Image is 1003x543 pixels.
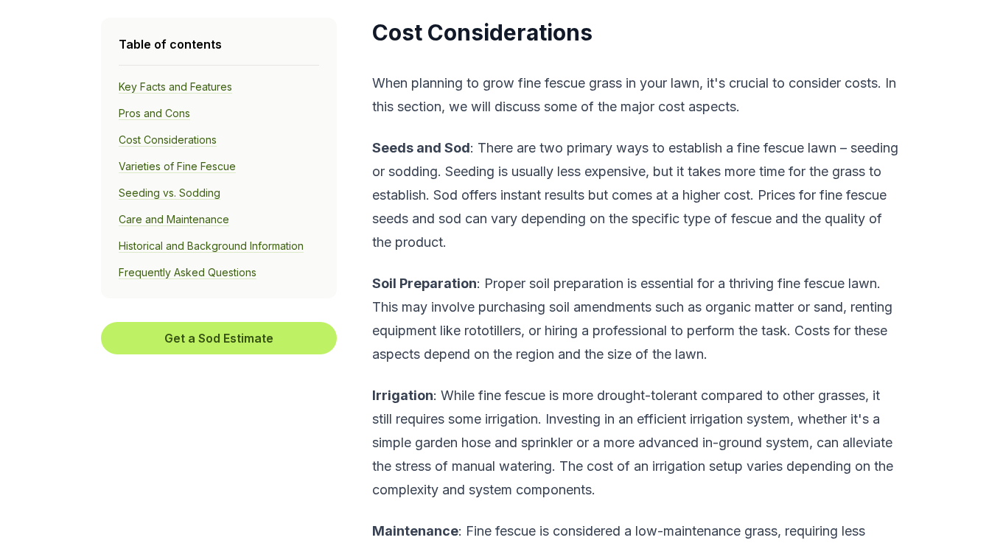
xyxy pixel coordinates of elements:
b: Maintenance [372,523,458,539]
a: Frequently Asked Questions [119,266,256,279]
a: Pros and Cons [119,107,190,120]
a: Care and Maintenance [119,213,229,226]
p: : While fine fescue is more drought-tolerant compared to other grasses, it still requires some ir... [372,384,899,502]
a: Varieties of Fine Fescue [119,160,236,173]
p: When planning to grow fine fescue grass in your lawn, it's crucial to consider costs. In this sec... [372,71,899,119]
h4: Table of contents [119,35,319,53]
h2: Cost Considerations [372,18,899,48]
b: Seeds and Sod [372,140,470,155]
b: Irrigation [372,388,433,403]
a: Cost Considerations [119,133,217,147]
b: Soil Preparation [372,276,477,291]
p: : There are two primary ways to establish a fine fescue lawn – seeding or sodding. Seeding is usu... [372,136,899,254]
p: : Proper soil preparation is essential for a thriving fine fescue lawn. This may involve purchasi... [372,272,899,366]
a: Historical and Background Information [119,239,304,253]
a: Seeding vs. Sodding [119,186,220,200]
button: Get a Sod Estimate [101,322,337,354]
a: Key Facts and Features [119,80,232,94]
